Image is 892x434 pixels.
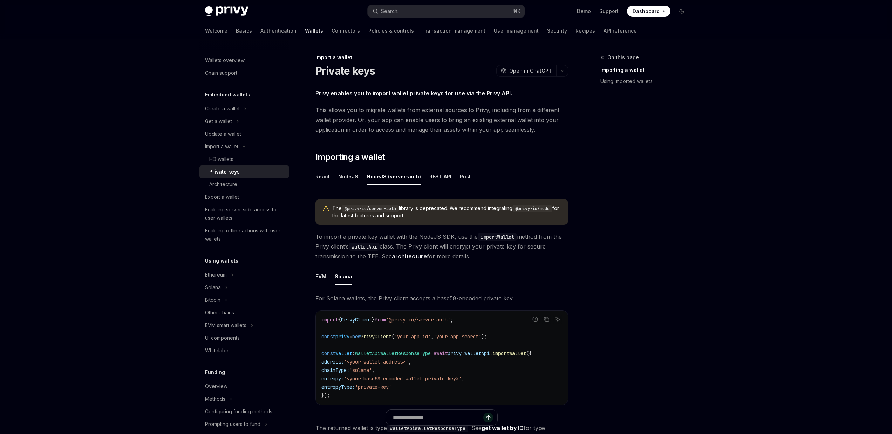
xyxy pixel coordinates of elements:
span: = [431,350,434,357]
a: Using imported wallets [600,76,693,87]
button: Open search [368,5,525,18]
a: Whitelabel [199,344,289,357]
span: ({ [526,350,532,357]
div: Private keys [209,168,240,176]
span: '@privy-io/server-auth' [386,317,450,323]
h1: Private keys [315,65,375,77]
span: WalletApiWalletResponseType [355,350,431,357]
h5: Embedded wallets [205,90,250,99]
a: Architecture [199,178,289,191]
div: Rust [460,168,471,185]
svg: Warning [322,205,329,212]
button: Toggle Prompting users to fund section [199,418,289,430]
div: NodeJS [338,168,358,185]
span: = [349,333,352,340]
a: Configuring funding methods [199,405,289,418]
button: Open in ChatGPT [496,65,556,77]
span: , [408,359,411,365]
span: To import a private key wallet with the NodeJS SDK, use the method from the Privy client’s class.... [315,232,568,261]
code: @privy-io/server-auth [342,205,399,212]
span: ( [391,333,394,340]
a: Recipes [576,22,595,39]
a: Overview [199,380,289,393]
div: Import a wallet [205,142,238,151]
span: '<your-base58-encoded-wallet-private-key>' [344,375,462,382]
div: HD wallets [209,155,233,163]
a: Update a wallet [199,128,289,140]
div: Solana [205,283,221,292]
span: , [372,367,375,373]
span: Dashboard [633,8,660,15]
h5: Funding [205,368,225,377]
a: UI components [199,332,289,344]
div: Get a wallet [205,117,232,126]
div: NodeJS (server-auth) [367,168,421,185]
span: PrivyClient [341,317,372,323]
span: { [338,317,341,323]
a: Enabling offline actions with user wallets [199,224,289,245]
input: Ask a question... [393,410,483,425]
span: 'your-app-secret' [434,333,481,340]
span: ⌘ K [513,8,520,14]
span: importWallet [492,350,526,357]
span: from [375,317,386,323]
div: Enabling server-side access to user wallets [205,205,285,222]
a: Basics [236,22,252,39]
button: Send message [483,413,493,422]
button: Toggle Import a wallet section [199,140,289,153]
a: Transaction management [422,22,485,39]
span: entropy: [321,375,344,382]
a: API reference [604,22,637,39]
button: Ask AI [553,315,562,324]
a: Importing a wallet [600,65,693,76]
span: '<your-wallet-address>' [344,359,408,365]
div: Create a wallet [205,104,240,113]
span: const [321,350,335,357]
span: 'private-key' [355,384,391,390]
button: Toggle Ethereum section [199,269,289,281]
button: Report incorrect code [531,315,540,324]
div: Methods [205,395,225,403]
span: On this page [607,53,639,62]
div: Chain support [205,69,237,77]
code: importWallet [478,233,517,241]
a: Welcome [205,22,227,39]
a: Chain support [199,67,289,79]
span: . [462,350,464,357]
span: ); [481,333,487,340]
div: Import a wallet [315,54,568,61]
div: Architecture [209,180,237,189]
a: Dashboard [627,6,670,17]
span: Importing a wallet [315,151,385,163]
button: Toggle Bitcoin section [199,294,289,306]
button: Toggle dark mode [676,6,687,17]
span: await [434,350,448,357]
div: Overview [205,382,227,391]
span: } [372,317,375,323]
span: , [462,375,464,382]
div: React [315,168,330,185]
div: Prompting users to fund [205,420,260,428]
a: Security [547,22,567,39]
button: Copy the contents from the code block [542,315,551,324]
span: : [352,350,355,357]
a: HD wallets [199,153,289,165]
a: Connectors [332,22,360,39]
span: chainType: [321,367,349,373]
div: EVM [315,268,326,285]
span: wallet [335,350,352,357]
span: import [321,317,338,323]
div: UI components [205,334,240,342]
a: Demo [577,8,591,15]
span: This allows you to migrate wallets from external sources to Privy, including from a different wal... [315,105,568,135]
span: Open in ChatGPT [509,67,552,74]
a: Wallets [305,22,323,39]
span: new [352,333,361,340]
strong: Privy enables you to import wallet private keys for use via the Privy API. [315,90,512,97]
span: entropyType: [321,384,355,390]
div: Search... [381,7,401,15]
div: Configuring funding methods [205,407,272,416]
a: Authentication [260,22,297,39]
button: Toggle Get a wallet section [199,115,289,128]
span: 'your-app-id' [394,333,431,340]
